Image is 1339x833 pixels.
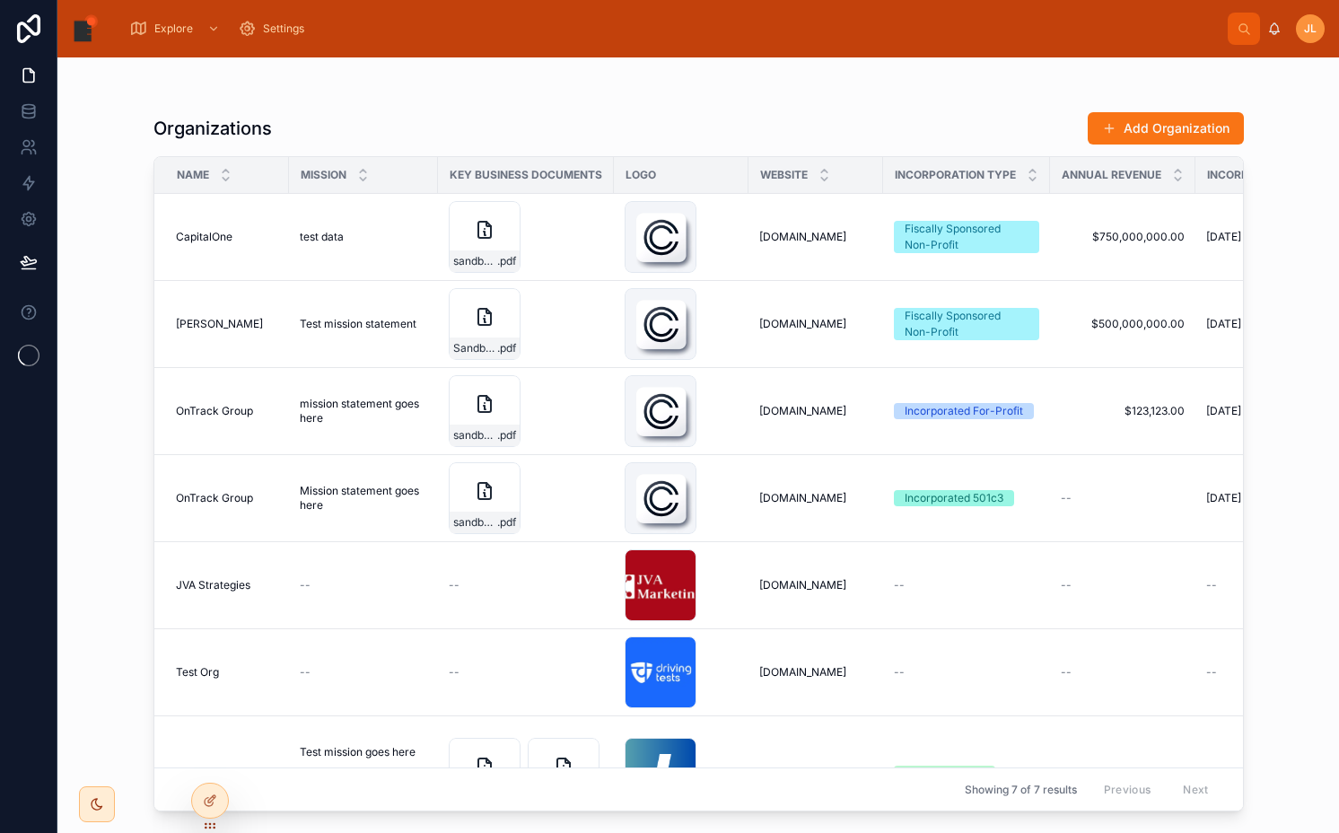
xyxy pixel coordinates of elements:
[1061,404,1185,418] a: $123,123.00
[759,317,872,331] a: [DOMAIN_NAME]
[905,221,1028,253] div: Fiscally Sponsored Non-Profit
[1062,168,1161,182] span: Annual Revenue
[1061,578,1072,592] span: --
[759,317,846,331] span: [DOMAIN_NAME]
[449,665,603,680] a: --
[759,665,872,680] a: [DOMAIN_NAME]
[905,308,1028,340] div: Fiscally Sponsored Non-Profit
[301,168,346,182] span: Mission
[449,201,603,273] a: sandbox-contract.pdf
[176,317,278,331] a: [PERSON_NAME]
[1304,22,1317,36] span: JL
[453,515,497,530] span: sandbox-contract
[300,397,427,425] a: mission statement goes here
[300,745,427,802] a: Test mission goes here - test - test
[1061,578,1185,592] a: --
[759,404,872,418] a: [DOMAIN_NAME]
[72,14,101,43] img: App logo
[759,767,846,781] span: [DOMAIN_NAME]
[176,404,253,418] span: OnTrack Group
[1206,230,1241,244] span: [DATE]
[115,9,1228,48] div: scrollable content
[895,168,1016,182] span: Incorporation Type
[759,578,846,592] span: [DOMAIN_NAME]
[176,317,263,331] span: [PERSON_NAME]
[449,738,603,810] a: marketing-contract-template.pdfsandbox-contract.pdf
[894,766,1039,782] a: Unincorporated
[176,404,278,418] a: OnTrack Group
[453,341,497,355] span: Sandbox_PDF
[177,168,209,182] span: Name
[497,341,516,355] span: .pdf
[905,490,1003,506] div: Incorporated 501c3
[449,665,459,680] span: --
[449,288,603,360] a: Sandbox_PDF.pdf
[176,767,272,781] span: Piedmont Wellness
[300,230,427,244] a: test data
[759,665,846,680] span: [DOMAIN_NAME]
[894,308,1039,340] a: Fiscally Sponsored Non-Profit
[905,766,985,782] div: Unincorporated
[300,317,427,331] a: Test mission statement
[300,484,427,513] span: Mission statement goes here
[759,230,846,244] span: [DOMAIN_NAME]
[894,578,1039,592] a: --
[759,578,872,592] a: [DOMAIN_NAME]
[1206,665,1217,680] span: --
[450,168,602,182] span: Key Business Documents
[894,578,905,592] span: --
[300,665,311,680] span: --
[263,22,304,36] span: Settings
[1061,491,1072,505] span: --
[894,665,1039,680] a: --
[1061,665,1072,680] span: --
[154,22,193,36] span: Explore
[894,403,1039,419] a: Incorporated For-Profit
[1206,404,1241,418] span: [DATE]
[176,230,278,244] a: CapitalOne
[759,404,846,418] span: [DOMAIN_NAME]
[894,221,1039,253] a: Fiscally Sponsored Non-Profit
[759,767,872,781] a: [DOMAIN_NAME]
[497,254,516,268] span: .pdf
[176,767,278,781] a: Piedmont Wellness
[453,254,497,268] span: sandbox-contract
[1061,491,1185,505] a: --
[153,116,272,141] h1: Organizations
[1206,491,1241,505] span: [DATE]
[1206,317,1241,331] span: [DATE]
[497,428,516,443] span: .pdf
[759,491,872,505] a: [DOMAIN_NAME]
[1061,767,1185,781] a: $500,000.00
[449,578,459,592] span: --
[300,578,427,592] a: --
[894,490,1039,506] a: Incorporated 501c3
[176,578,250,592] span: JVA Strategies
[626,168,656,182] span: Logo
[1061,317,1185,331] span: $500,000,000.00
[176,491,253,505] span: OnTrack Group
[1061,665,1185,680] a: --
[176,665,219,680] span: Test Org
[176,578,278,592] a: JVA Strategies
[759,491,846,505] span: [DOMAIN_NAME]
[124,13,229,45] a: Explore
[760,168,808,182] span: Website
[905,403,1023,419] div: Incorporated For-Profit
[497,515,516,530] span: .pdf
[232,13,317,45] a: Settings
[300,230,344,244] span: test data
[300,578,311,592] span: --
[1061,230,1185,244] a: $750,000,000.00
[1088,112,1244,145] button: Add Organization
[176,230,232,244] span: CapitalOne
[449,375,603,447] a: sandbox-contract.pdf
[449,462,603,534] a: sandbox-contract.pdf
[176,491,278,505] a: OnTrack Group
[1206,578,1217,592] span: --
[759,230,872,244] a: [DOMAIN_NAME]
[300,665,427,680] a: --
